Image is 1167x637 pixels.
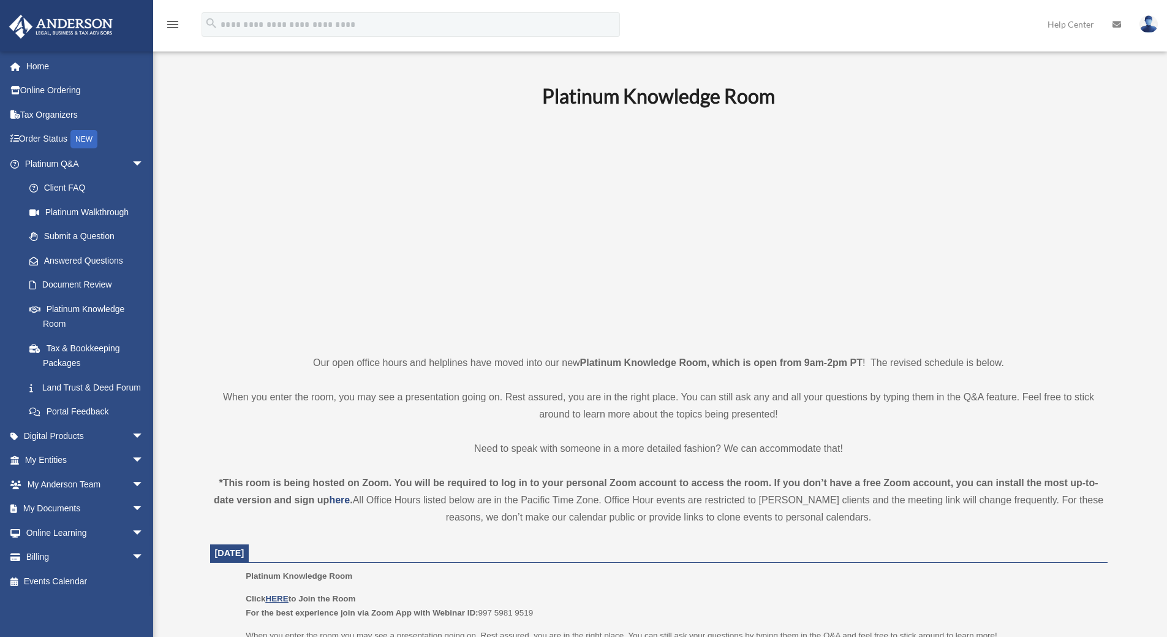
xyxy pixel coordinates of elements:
iframe: 231110_Toby_KnowledgeRoom [475,124,842,332]
a: Platinum Q&Aarrow_drop_down [9,151,162,176]
i: search [205,17,218,30]
span: arrow_drop_down [132,472,156,497]
a: Document Review [17,273,162,297]
a: Platinum Knowledge Room [17,297,156,336]
div: NEW [70,130,97,148]
div: All Office Hours listed below are in the Pacific Time Zone. Office Hour events are restricted to ... [210,475,1108,526]
a: My Entitiesarrow_drop_down [9,448,162,473]
a: Land Trust & Deed Forum [17,375,162,400]
a: Tax & Bookkeeping Packages [17,336,162,375]
a: Events Calendar [9,569,162,593]
a: Client FAQ [17,176,162,200]
b: Click to Join the Room [246,594,355,603]
strong: *This room is being hosted on Zoom. You will be required to log in to your personal Zoom account ... [214,478,1098,505]
a: Platinum Walkthrough [17,200,162,224]
a: My Documentsarrow_drop_down [9,497,162,521]
a: Portal Feedback [17,400,162,424]
span: arrow_drop_down [132,521,156,546]
span: arrow_drop_down [132,151,156,177]
span: Platinum Knowledge Room [246,571,352,581]
p: Our open office hours and helplines have moved into our new ! The revised schedule is below. [210,354,1108,372]
p: When you enter the room, you may see a presentation going on. Rest assured, you are in the right ... [210,389,1108,423]
a: Order StatusNEW [9,127,162,152]
span: arrow_drop_down [132,545,156,570]
a: Tax Organizers [9,102,162,127]
span: arrow_drop_down [132,497,156,522]
a: Submit a Question [17,224,162,249]
img: User Pic [1139,15,1158,33]
a: My Anderson Teamarrow_drop_down [9,472,162,497]
a: HERE [265,594,288,603]
strong: Platinum Knowledge Room, which is open from 9am-2pm PT [580,357,863,368]
p: 997 5981 9519 [246,592,1098,620]
a: menu [165,21,180,32]
strong: . [350,495,352,505]
b: Platinum Knowledge Room [542,84,775,108]
b: For the best experience join via Zoom App with Webinar ID: [246,608,478,617]
span: arrow_drop_down [132,424,156,449]
a: Billingarrow_drop_down [9,545,162,570]
p: Need to speak with someone in a more detailed fashion? We can accommodate that! [210,440,1108,457]
img: Anderson Advisors Platinum Portal [6,15,116,39]
a: Answered Questions [17,248,162,273]
a: Online Ordering [9,78,162,103]
a: Home [9,54,162,78]
i: menu [165,17,180,32]
span: [DATE] [215,548,244,558]
span: arrow_drop_down [132,448,156,473]
a: Digital Productsarrow_drop_down [9,424,162,448]
a: here [329,495,350,505]
a: Online Learningarrow_drop_down [9,521,162,545]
